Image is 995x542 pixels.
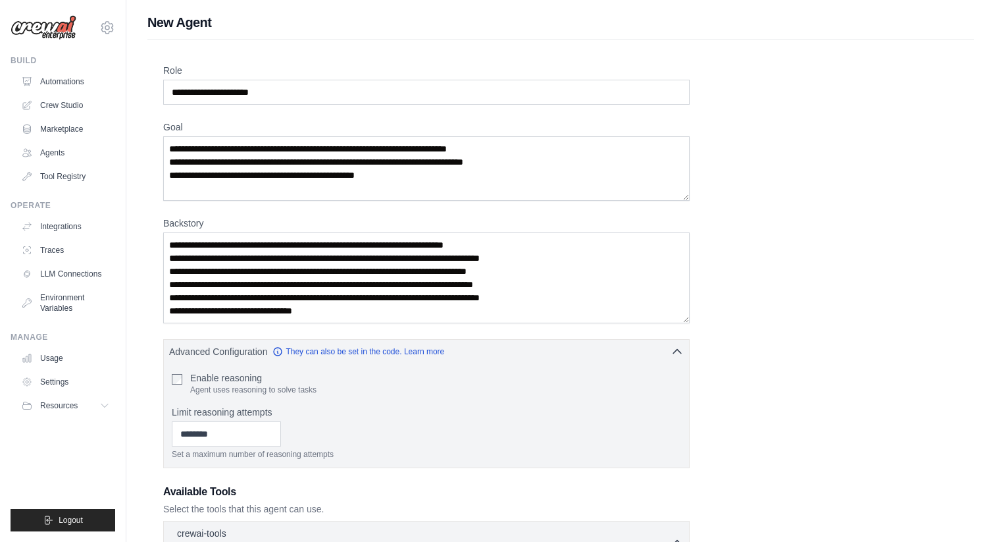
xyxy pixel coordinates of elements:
label: Goal [163,121,690,134]
button: Advanced Configuration They can also be set in the code. Learn more [164,340,689,364]
div: Build [11,55,115,66]
a: Crew Studio [16,95,115,116]
a: Agents [16,142,115,163]
a: LLM Connections [16,263,115,285]
h3: Available Tools [163,484,690,500]
label: Backstory [163,217,690,230]
p: crewai-tools [177,527,226,540]
span: Resources [40,400,78,411]
span: Logout [59,515,83,526]
div: Manage [11,332,115,342]
p: Select the tools that this agent can use. [163,502,690,516]
label: Enable reasoning [190,371,317,385]
img: Logo [11,15,76,40]
a: Environment Variables [16,287,115,319]
p: Agent uses reasoning to solve tasks [190,385,317,395]
label: Role [163,64,690,77]
a: Automations [16,71,115,92]
a: Marketplace [16,119,115,140]
button: Resources [16,395,115,416]
a: Tool Registry [16,166,115,187]
a: Traces [16,240,115,261]
button: Logout [11,509,115,531]
a: They can also be set in the code. Learn more [272,346,444,357]
a: Settings [16,371,115,393]
div: Operate [11,200,115,211]
h1: New Agent [147,13,974,32]
label: Limit reasoning attempts [172,406,681,419]
span: Advanced Configuration [169,345,267,358]
p: Set a maximum number of reasoning attempts [172,449,681,460]
a: Integrations [16,216,115,237]
a: Usage [16,348,115,369]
